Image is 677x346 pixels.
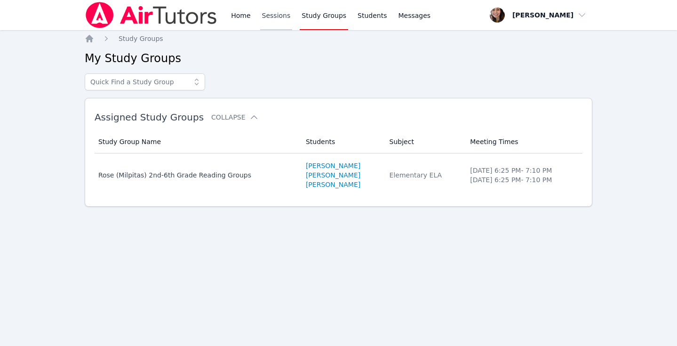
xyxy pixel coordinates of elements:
[85,2,218,28] img: Air Tutors
[95,130,300,153] th: Study Group Name
[306,180,360,189] a: [PERSON_NAME]
[85,34,592,43] nav: Breadcrumb
[300,130,384,153] th: Students
[390,170,459,180] div: Elementary ELA
[398,11,431,20] span: Messages
[119,35,163,42] span: Study Groups
[95,153,582,197] tr: Rose (Milpitas) 2nd-6th Grade Reading Groups[PERSON_NAME][PERSON_NAME][PERSON_NAME]Elementary ELA...
[85,73,205,90] input: Quick Find a Study Group
[470,175,577,185] li: [DATE] 6:25 PM - 7:10 PM
[306,161,360,170] a: [PERSON_NAME]
[119,34,163,43] a: Study Groups
[306,170,360,180] a: [PERSON_NAME]
[470,166,577,175] li: [DATE] 6:25 PM - 7:10 PM
[95,112,204,123] span: Assigned Study Groups
[464,130,582,153] th: Meeting Times
[85,51,592,66] h2: My Study Groups
[211,113,258,122] button: Collapse
[98,170,295,180] div: Rose (Milpitas) 2nd-6th Grade Reading Groups
[384,130,465,153] th: Subject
